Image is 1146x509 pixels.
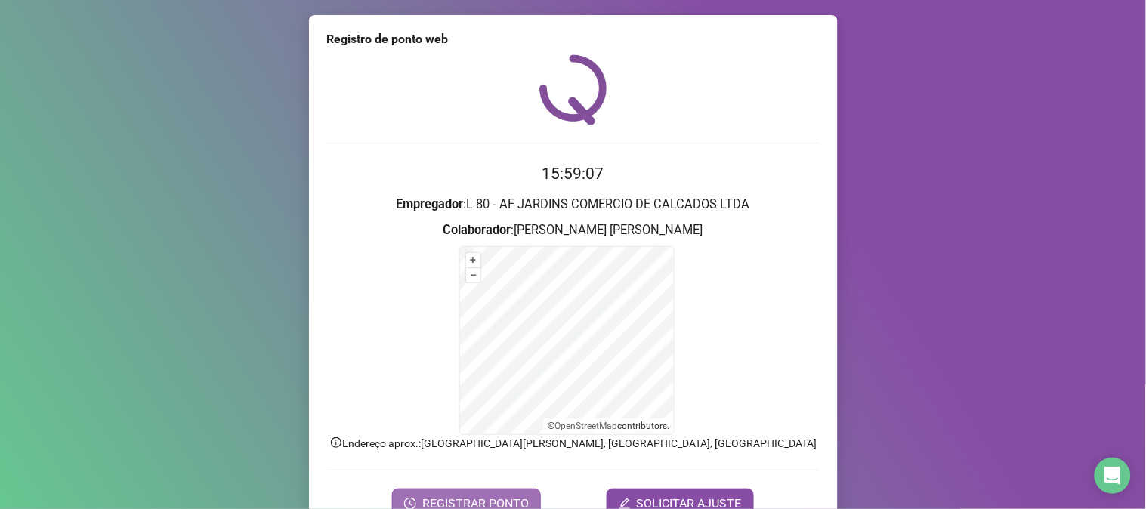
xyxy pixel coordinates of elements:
[1095,458,1131,494] div: Open Intercom Messenger
[548,421,669,431] li: © contributors.
[466,268,480,282] button: –
[327,195,820,214] h3: : L 80 - AF JARDINS COMERCIO DE CALCADOS LTDA
[443,223,511,237] strong: Colaborador
[466,253,480,267] button: +
[542,165,604,183] time: 15:59:07
[327,30,820,48] div: Registro de ponto web
[327,221,820,240] h3: : [PERSON_NAME] [PERSON_NAME]
[327,435,820,452] p: Endereço aprox. : [GEOGRAPHIC_DATA][PERSON_NAME], [GEOGRAPHIC_DATA], [GEOGRAPHIC_DATA]
[554,421,617,431] a: OpenStreetMap
[329,436,343,449] span: info-circle
[397,197,464,211] strong: Empregador
[539,54,607,125] img: QRPoint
